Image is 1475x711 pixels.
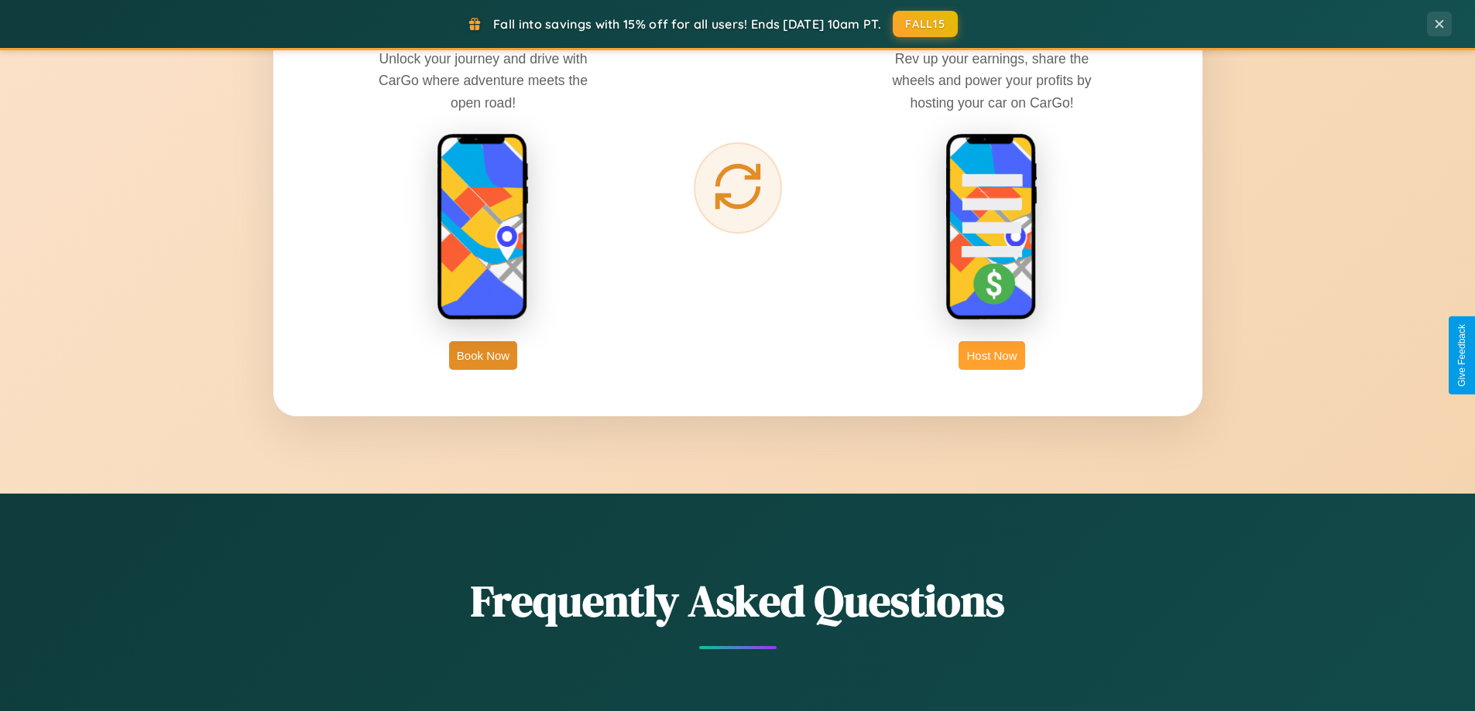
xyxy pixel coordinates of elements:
div: Give Feedback [1456,324,1467,387]
button: Host Now [959,341,1024,370]
button: FALL15 [893,11,958,37]
p: Unlock your journey and drive with CarGo where adventure meets the open road! [367,48,599,113]
button: Book Now [449,341,517,370]
p: Rev up your earnings, share the wheels and power your profits by hosting your car on CarGo! [876,48,1108,113]
img: rent phone [437,133,530,322]
img: host phone [945,133,1038,322]
h2: Frequently Asked Questions [273,571,1202,631]
span: Fall into savings with 15% off for all users! Ends [DATE] 10am PT. [493,16,881,32]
